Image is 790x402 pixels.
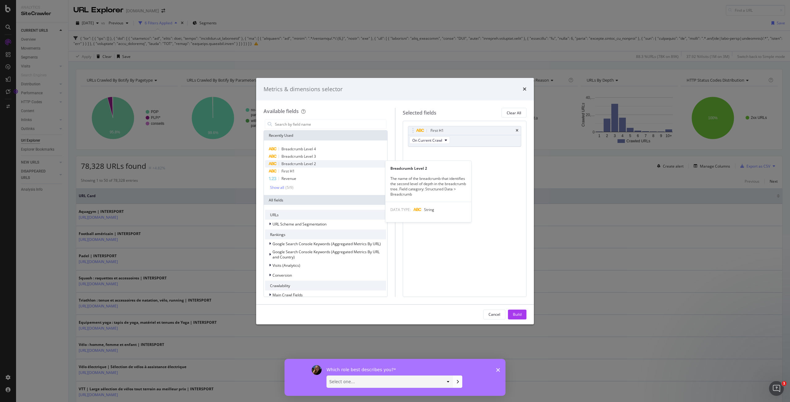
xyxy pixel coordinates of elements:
span: Main Crawl Fields [272,292,303,298]
div: First H1 [430,128,444,134]
span: Google Search Console Keywords (Aggregated Metrics By URL and Country) [272,249,380,260]
span: String [424,207,434,212]
div: Show all [270,185,284,190]
div: URLs [265,210,386,220]
div: Breadcrumb Level 2 [385,166,471,171]
span: Breadcrumb Level 3 [281,154,316,159]
div: All fields [264,195,387,205]
div: Rankings [265,229,386,239]
span: On Current Crawl [412,138,442,143]
div: Cancel [489,312,500,317]
span: Revenue [281,176,296,181]
span: URL Scheme and Segmentation [272,221,326,227]
div: Recently Used [264,131,387,140]
button: Clear All [501,108,526,118]
div: Metrics & dimensions selector [264,85,343,93]
span: 1 [782,381,787,386]
span: Visits (Analytics) [272,263,300,268]
div: Clear All [507,110,521,116]
span: Breadcrumb Level 2 [281,161,316,166]
button: On Current Crawl [410,136,450,144]
span: Breadcrumb Level 4 [281,146,316,152]
div: Crawlability [265,281,386,290]
span: DATA TYPE: [390,207,411,212]
input: Search by field name [274,120,386,129]
div: times [523,85,526,93]
div: The name of the breadcrumb that identifies the second level of depth in the breadcrumb tree. Fiel... [385,176,471,197]
div: Selected fields [403,109,436,116]
div: Build [513,312,522,317]
div: ( 5 / 9 ) [284,185,293,190]
button: Cancel [483,310,505,319]
div: times [516,129,518,132]
iframe: Intercom live chat [769,381,784,396]
button: Build [508,310,526,319]
div: modal [256,78,534,324]
div: First H1timesOn Current Crawl [408,126,522,147]
span: Google Search Console Keywords (Aggregated Metrics By URL) [272,241,381,246]
div: Available fields [264,108,299,115]
iframe: Survey by Laura from Botify [285,359,505,396]
span: First H1 [281,169,295,174]
span: Conversion [272,273,292,278]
